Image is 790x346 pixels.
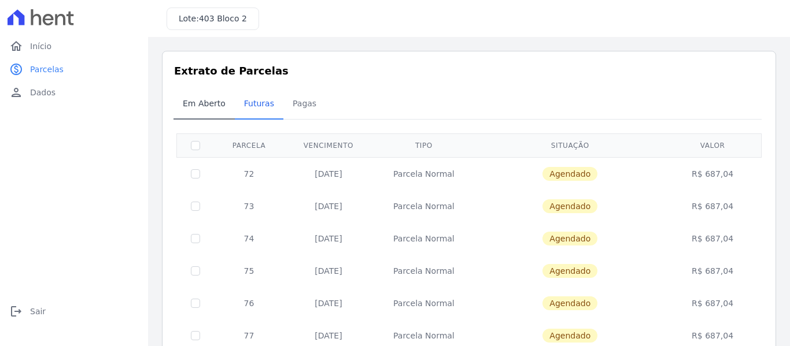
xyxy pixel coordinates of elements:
[284,255,373,287] td: [DATE]
[542,264,597,278] span: Agendado
[9,304,23,318] i: logout
[542,329,597,343] span: Agendado
[373,287,475,319] td: Parcela Normal
[542,199,597,213] span: Agendado
[373,157,475,190] td: Parcela Normal
[283,90,326,120] a: Pagas
[666,133,760,157] th: Valor
[284,157,373,190] td: [DATE]
[284,190,373,222] td: [DATE]
[542,167,597,181] span: Agendado
[373,222,475,255] td: Parcela Normal
[373,190,475,222] td: Parcela Normal
[30,40,51,52] span: Início
[214,222,284,255] td: 74
[179,13,247,25] h3: Lote:
[199,14,247,23] span: 403 Bloco 2
[173,90,235,120] a: Em Aberto
[5,35,143,58] a: homeInício
[666,255,760,287] td: R$ 687,04
[9,39,23,53] i: home
[30,306,46,317] span: Sair
[284,133,373,157] th: Vencimento
[373,255,475,287] td: Parcela Normal
[214,255,284,287] td: 75
[174,63,764,79] h3: Extrato de Parcelas
[9,62,23,76] i: paid
[666,222,760,255] td: R$ 687,04
[214,133,284,157] th: Parcela
[542,232,597,245] span: Agendado
[666,287,760,319] td: R$ 687,04
[9,85,23,99] i: person
[666,157,760,190] td: R$ 687,04
[5,81,143,104] a: personDados
[666,190,760,222] td: R$ 687,04
[284,222,373,255] td: [DATE]
[542,296,597,310] span: Agendado
[214,287,284,319] td: 76
[5,300,143,323] a: logoutSair
[5,58,143,81] a: paidParcelas
[237,92,281,115] span: Futuras
[176,92,232,115] span: Em Aberto
[235,90,283,120] a: Futuras
[475,133,666,157] th: Situação
[30,87,56,98] span: Dados
[284,287,373,319] td: [DATE]
[214,190,284,222] td: 73
[30,64,64,75] span: Parcelas
[286,92,323,115] span: Pagas
[214,157,284,190] td: 72
[373,133,475,157] th: Tipo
